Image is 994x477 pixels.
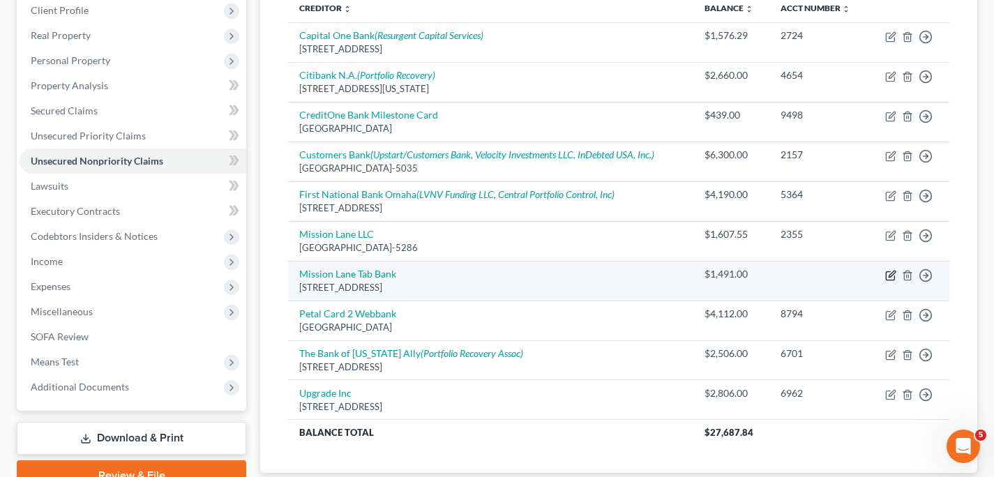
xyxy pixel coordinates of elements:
[31,280,70,292] span: Expenses
[781,227,857,241] div: 2355
[781,386,857,400] div: 6962
[705,68,758,82] div: $2,660.00
[31,356,79,368] span: Means Test
[299,202,682,215] div: [STREET_ADDRESS]
[20,73,246,98] a: Property Analysis
[299,82,682,96] div: [STREET_ADDRESS][US_STATE]
[288,420,693,445] th: Balance Total
[299,162,682,175] div: [GEOGRAPHIC_DATA]-5035
[31,255,63,267] span: Income
[781,148,857,162] div: 2157
[20,123,246,149] a: Unsecured Priority Claims
[31,54,110,66] span: Personal Property
[947,430,980,463] iframe: Intercom live chat
[299,43,682,56] div: [STREET_ADDRESS]
[299,3,352,13] a: Creditor unfold_more
[31,29,91,41] span: Real Property
[705,347,758,361] div: $2,506.00
[299,400,682,414] div: [STREET_ADDRESS]
[299,188,615,200] a: First National Bank Omaha(LVNV Funding LLC, Central Portfolio Control, Inc)
[745,5,753,13] i: unfold_more
[299,241,682,255] div: [GEOGRAPHIC_DATA]-5286
[31,4,89,16] span: Client Profile
[781,29,857,43] div: 2724
[421,347,523,359] i: (Portfolio Recovery Assoc)
[705,188,758,202] div: $4,190.00
[781,3,850,13] a: Acct Number unfold_more
[20,324,246,349] a: SOFA Review
[31,381,129,393] span: Additional Documents
[31,230,158,242] span: Codebtors Insiders & Notices
[705,386,758,400] div: $2,806.00
[842,5,850,13] i: unfold_more
[705,108,758,122] div: $439.00
[416,188,615,200] i: (LVNV Funding LLC, Central Portfolio Control, Inc)
[299,347,523,359] a: The Bank of [US_STATE] Ally(Portfolio Recovery Assoc)
[781,68,857,82] div: 4654
[299,321,682,334] div: [GEOGRAPHIC_DATA]
[705,29,758,43] div: $1,576.29
[370,149,654,160] i: (Upstart/Customers Bank, Velocity Investments LLC, InDebted USA, Inc.)
[299,122,682,135] div: [GEOGRAPHIC_DATA]
[31,180,68,192] span: Lawsuits
[31,305,93,317] span: Miscellaneous
[375,29,483,41] i: (Resurgent Capital Services)
[781,108,857,122] div: 9498
[31,155,163,167] span: Unsecured Nonpriority Claims
[299,387,352,399] a: Upgrade Inc
[20,149,246,174] a: Unsecured Nonpriority Claims
[20,199,246,224] a: Executory Contracts
[705,267,758,281] div: $1,491.00
[299,268,396,280] a: Mission Lane Tab Bank
[20,98,246,123] a: Secured Claims
[781,188,857,202] div: 5364
[705,3,753,13] a: Balance unfold_more
[299,308,396,319] a: Petal Card 2 Webbank
[343,5,352,13] i: unfold_more
[31,130,146,142] span: Unsecured Priority Claims
[299,281,682,294] div: [STREET_ADDRESS]
[31,105,98,116] span: Secured Claims
[31,79,108,91] span: Property Analysis
[20,174,246,199] a: Lawsuits
[781,347,857,361] div: 6701
[299,228,374,240] a: Mission Lane LLC
[299,361,682,374] div: [STREET_ADDRESS]
[705,227,758,241] div: $1,607.55
[705,307,758,321] div: $4,112.00
[299,69,435,81] a: Citibank N.A.(Portfolio Recovery)
[31,205,120,217] span: Executory Contracts
[705,148,758,162] div: $6,300.00
[975,430,986,441] span: 5
[299,109,438,121] a: CreditOne Bank Milestone Card
[705,427,753,438] span: $27,687.84
[17,422,246,455] a: Download & Print
[299,149,654,160] a: Customers Bank(Upstart/Customers Bank, Velocity Investments LLC, InDebted USA, Inc.)
[31,331,89,342] span: SOFA Review
[357,69,435,81] i: (Portfolio Recovery)
[781,307,857,321] div: 8794
[299,29,483,41] a: Capital One Bank(Resurgent Capital Services)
